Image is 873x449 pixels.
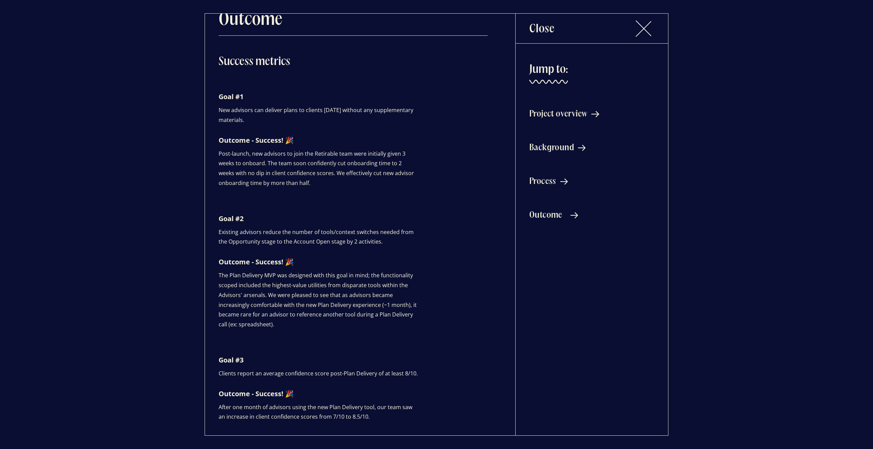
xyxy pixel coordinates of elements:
h3: Jump to: [529,63,568,77]
p: The Plan Delivery MVP was designed with this goal in mind; the functionality scoped included the ... [219,270,418,329]
h3: Success metrics [219,55,290,69]
img: Arrow pointing to the right [587,111,599,118]
div: Outcome [529,211,562,219]
div: Process [529,177,556,186]
p: After one month of advisors using the new Plan Delivery tool, our team saw an increase in client ... [219,402,418,422]
p: Clients report an average confidence score post-Plan Delivery of at least 8/10. [219,369,418,378]
p: ‍ [219,427,418,437]
p: ‍ [219,72,418,81]
a: Background [529,136,600,159]
p: ‍ [219,335,418,345]
strong: Goal #1 [219,92,243,101]
img: Arrow pointing to the right [556,178,568,185]
a: Project overview [529,103,600,126]
h3: Close [529,22,554,36]
a: Close [515,14,668,44]
strong: Outcome - Success! 🎉 [219,136,294,145]
p: Existing advisors reduce the number of tools/context switches needed from the Opportunity stage t... [219,227,418,247]
a: Outcome [529,204,600,227]
img: Arrow pointing to the right [566,212,578,219]
p: New advisors can deliver plans to clients [DATE] without any supplementary materials. [219,105,418,125]
strong: Outcome - Success! 🎉 [219,389,294,398]
img: Arrow pointing to the right [574,144,586,151]
div: Project overview [529,110,587,118]
a: Process [529,170,600,193]
strong: Outcome - Success! 🎉 [219,257,294,266]
div: Background [529,144,574,152]
strong: Goal #2 [219,214,243,223]
strong: Goal #3 [219,355,243,365]
p: ‍ [219,193,418,203]
p: Post-launch, new advisors to join the Retirable team were initially given 3 weeks to onboard. The... [219,149,418,188]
